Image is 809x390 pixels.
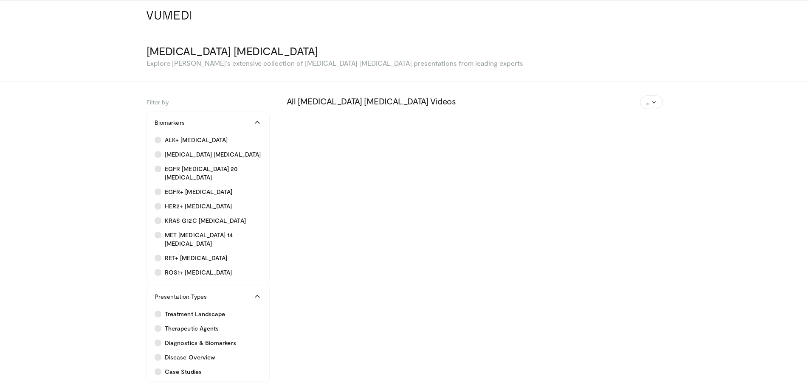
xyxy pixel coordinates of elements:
button: Biomarkers [147,112,269,133]
h3: All [MEDICAL_DATA] [MEDICAL_DATA] Videos [287,95,663,107]
span: MET [MEDICAL_DATA] 14 [MEDICAL_DATA] [165,231,262,248]
span: Diagnostics & Biomarkers [165,339,236,347]
span: RET+ [MEDICAL_DATA] [165,254,227,262]
span: KRAS G12C [MEDICAL_DATA] [165,216,246,225]
h3: [MEDICAL_DATA] [MEDICAL_DATA] [147,44,663,58]
button: Presentation Types [147,286,269,307]
span: Treatment Landscape [165,310,225,318]
button: ... [640,95,662,109]
span: HER2+ [MEDICAL_DATA] [165,202,232,210]
span: [MEDICAL_DATA] [MEDICAL_DATA] [165,150,261,159]
span: Therapeutic Agents [165,324,219,333]
span: ... [646,98,649,107]
h5: Filter by [147,95,270,107]
span: Case Studies [165,368,202,376]
span: Disease Overview [165,353,215,362]
img: VuMedi Logo [147,11,192,20]
span: EGFR+ [MEDICAL_DATA] [165,188,232,196]
p: Explore [PERSON_NAME]’s extensive collection of [MEDICAL_DATA] [MEDICAL_DATA] presentations from ... [147,59,663,68]
span: ROS1+ [MEDICAL_DATA] [165,268,232,277]
span: EGFR [MEDICAL_DATA] 20 [MEDICAL_DATA] [165,165,262,182]
span: ALK+ [MEDICAL_DATA] [165,136,228,144]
